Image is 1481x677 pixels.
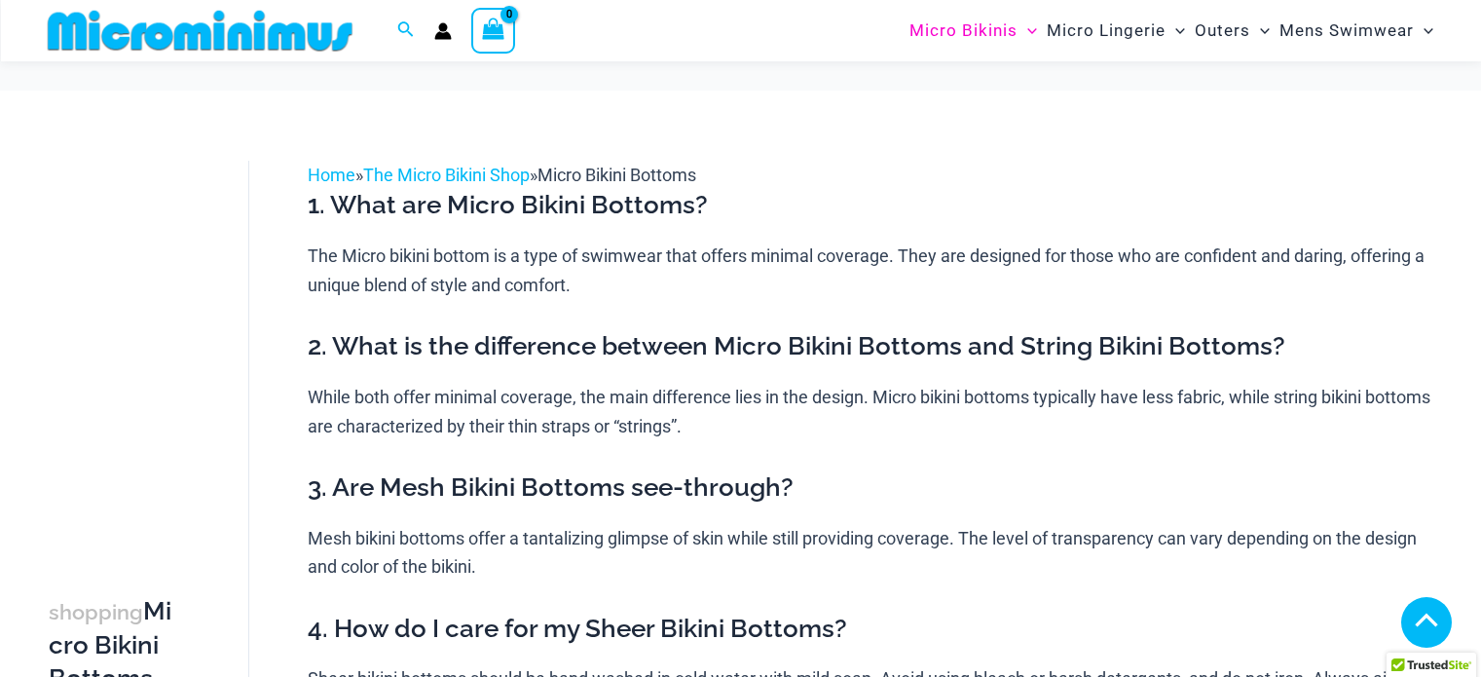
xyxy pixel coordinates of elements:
span: Micro Bikinis [909,6,1018,56]
span: » » [308,165,696,185]
a: View Shopping Cart, empty [471,8,516,53]
span: Micro Lingerie [1047,6,1166,56]
a: Micro BikinisMenu ToggleMenu Toggle [905,6,1042,56]
p: While both offer minimal coverage, the main difference lies in the design. Micro bikini bottoms t... [308,383,1441,440]
span: Menu Toggle [1166,6,1185,56]
span: Menu Toggle [1250,6,1270,56]
span: Menu Toggle [1414,6,1433,56]
span: Outers [1195,6,1250,56]
a: Micro LingerieMenu ToggleMenu Toggle [1042,6,1190,56]
h3: 2. What is the difference between Micro Bikini Bottoms and String Bikini Bottoms? [308,330,1441,363]
a: Search icon link [397,19,415,43]
a: The Micro Bikini Shop [363,165,530,185]
p: The Micro bikini bottom is a type of swimwear that offers minimal coverage. They are designed for... [308,242,1441,299]
span: shopping [49,600,143,624]
iframe: TrustedSite Certified [49,145,224,535]
span: Micro Bikini Bottoms [537,165,696,185]
a: OutersMenu ToggleMenu Toggle [1190,6,1275,56]
p: Mesh bikini bottoms offer a tantalizing glimpse of skin while still providing coverage. The level... [308,524,1441,582]
a: Mens SwimwearMenu ToggleMenu Toggle [1275,6,1438,56]
h3: 4. How do I care for my Sheer Bikini Bottoms? [308,613,1441,646]
a: Home [308,165,355,185]
nav: Site Navigation [902,3,1442,58]
img: MM SHOP LOGO FLAT [40,9,360,53]
a: Account icon link [434,22,452,40]
span: Menu Toggle [1018,6,1037,56]
span: Mens Swimwear [1279,6,1414,56]
h3: 1. What are Micro Bikini Bottoms? [308,189,1441,222]
h3: 3. Are Mesh Bikini Bottoms see-through? [308,471,1441,505]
